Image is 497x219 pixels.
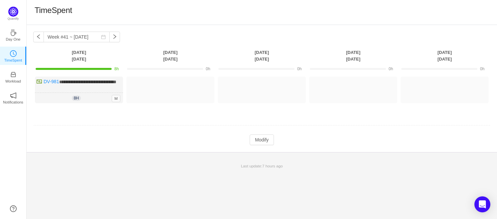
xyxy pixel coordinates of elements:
[33,32,44,42] button: icon: left
[33,49,125,63] th: [DATE] [DATE]
[216,49,308,63] th: [DATE] [DATE]
[10,29,17,36] i: icon: coffee
[262,164,283,168] span: 7 hours ago
[125,49,216,63] th: [DATE] [DATE]
[8,17,19,21] p: Quantify
[10,52,17,59] a: icon: clock-circleTimeSpent
[474,196,490,212] div: Open Intercom Messenger
[72,96,81,101] span: 8h
[241,164,283,168] span: Last update:
[44,32,110,42] input: Select a week
[114,67,119,71] span: 8h
[10,92,17,99] i: icon: notification
[112,95,120,102] span: M
[4,57,22,63] p: TimeSpent
[250,134,274,145] button: Modify
[101,35,106,39] i: icon: calendar
[206,67,210,71] span: 0h
[10,50,17,57] i: icon: clock-circle
[10,31,17,38] a: icon: coffeeDay One
[480,67,484,71] span: 0h
[6,36,20,42] p: Day One
[297,67,302,71] span: 0h
[8,7,18,17] img: Quantify
[10,205,17,212] a: icon: question-circle
[5,78,21,84] p: Workload
[389,67,393,71] span: 0h
[35,5,72,15] h1: TimeSpent
[44,79,59,84] a: DV-981
[10,94,17,101] a: icon: notificationNotifications
[308,49,399,63] th: [DATE] [DATE]
[10,73,17,80] a: icon: inboxWorkload
[10,71,17,78] i: icon: inbox
[3,99,23,105] p: Notifications
[399,49,490,63] th: [DATE] [DATE]
[37,79,42,84] img: 10314
[109,32,120,42] button: icon: right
